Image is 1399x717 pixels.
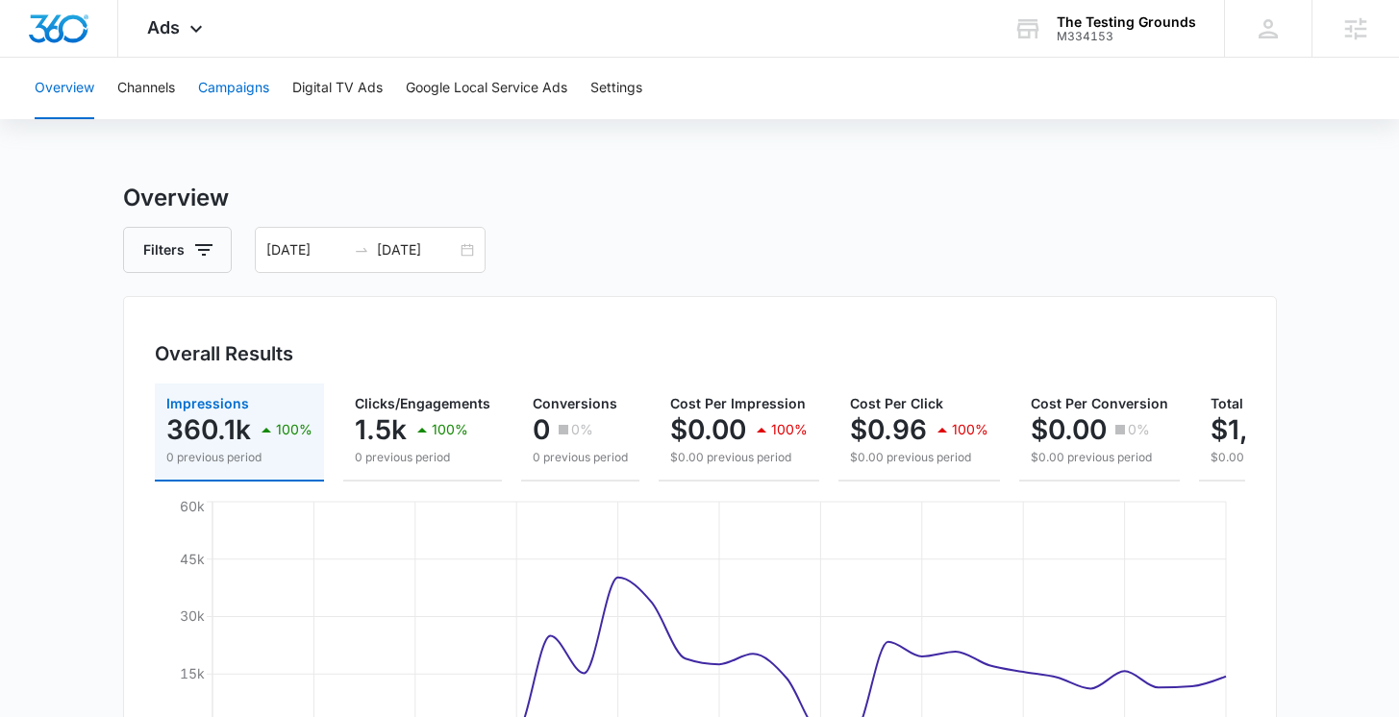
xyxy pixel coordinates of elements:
[1211,449,1397,466] p: $0.00 previous period
[406,58,567,119] button: Google Local Service Ads
[212,113,324,126] div: Keywords by Traffic
[123,227,232,273] button: Filters
[1031,449,1168,466] p: $0.00 previous period
[533,414,550,445] p: 0
[533,395,617,411] span: Conversions
[670,449,808,466] p: $0.00 previous period
[266,239,346,260] input: Start date
[354,242,369,258] span: to
[198,58,269,119] button: Campaigns
[1031,395,1168,411] span: Cost Per Conversion
[670,395,806,411] span: Cost Per Impression
[155,339,293,368] h3: Overall Results
[1128,423,1150,436] p: 0%
[1211,414,1336,445] p: $1,397.30
[432,423,468,436] p: 100%
[180,607,205,624] tspan: 30k
[52,111,67,127] img: tab_domain_overview_orange.svg
[147,17,180,37] span: Ads
[31,31,46,46] img: logo_orange.svg
[191,111,207,127] img: tab_keywords_by_traffic_grey.svg
[50,50,212,65] div: Domain: [DOMAIN_NAME]
[292,58,383,119] button: Digital TV Ads
[771,423,808,436] p: 100%
[1211,395,1289,411] span: Total Spend
[377,239,457,260] input: End date
[1031,414,1107,445] p: $0.00
[590,58,642,119] button: Settings
[166,414,251,445] p: 360.1k
[1057,30,1196,43] div: account id
[850,395,943,411] span: Cost Per Click
[355,414,407,445] p: 1.5k
[117,58,175,119] button: Channels
[1057,14,1196,30] div: account name
[180,665,205,681] tspan: 15k
[670,414,746,445] p: $0.00
[533,449,628,466] p: 0 previous period
[31,50,46,65] img: website_grey.svg
[123,181,1277,215] h3: Overview
[276,423,312,436] p: 100%
[355,449,490,466] p: 0 previous period
[166,395,249,411] span: Impressions
[166,449,312,466] p: 0 previous period
[850,449,988,466] p: $0.00 previous period
[54,31,94,46] div: v 4.0.25
[952,423,988,436] p: 100%
[73,113,172,126] div: Domain Overview
[180,551,205,567] tspan: 45k
[354,242,369,258] span: swap-right
[355,395,490,411] span: Clicks/Engagements
[850,414,927,445] p: $0.96
[571,423,593,436] p: 0%
[35,58,94,119] button: Overview
[180,498,205,514] tspan: 60k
